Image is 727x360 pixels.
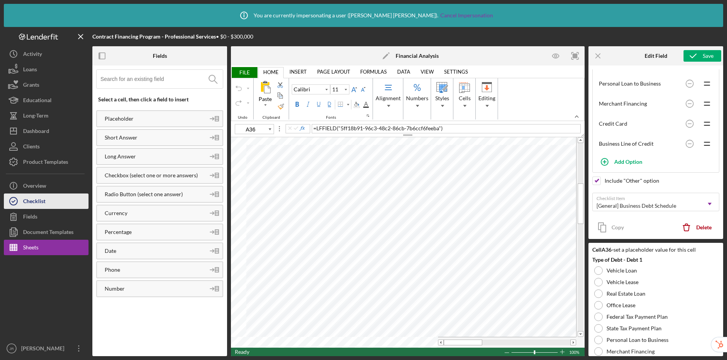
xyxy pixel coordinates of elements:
span: = [313,125,316,131]
div: Fields [153,53,167,59]
button: Document Templates [4,224,89,240]
button: Decrease Font Size [359,85,368,94]
div: Select a cell, then click a field to insert [98,96,223,103]
button: Clients [4,139,89,154]
b: Contract Financing Program - Professional Services [92,33,216,40]
span: ) [441,125,443,131]
a: HOME [259,67,283,77]
label: Bold [292,100,302,109]
button: Commit Edit [293,125,299,131]
div: Cells [455,78,475,119]
div: Calibri [292,86,312,93]
label: Merchant Financing [607,348,655,355]
div: Clients [23,139,40,156]
button: JR[PERSON_NAME] [4,341,89,356]
button: Font Family [292,84,330,94]
button: Educational [4,93,89,108]
div: Editing [477,78,497,119]
div: Border [345,99,351,110]
button: Long-Term [4,108,89,123]
a: VIEW [416,66,438,77]
button: Add Option [595,154,717,169]
div: Delete [696,220,712,235]
div: All [256,79,274,95]
span: Editing [478,95,495,101]
div: All [256,95,274,111]
span: 100% [569,348,581,357]
span: LFFIELD [316,125,337,131]
a: PAGE LAYOUT [313,66,355,77]
div: Long-Term [23,108,48,125]
button: Sheets [4,240,89,255]
div: Document Templates [23,224,74,242]
div: Clipboard [259,115,283,120]
div: You are currently impersonating a user ( [PERSON_NAME] [PERSON_NAME] ). [234,6,493,25]
span: Styles [435,95,449,101]
div: Fonts [323,115,339,120]
label: Italic [303,100,313,109]
div: Save [703,50,714,62]
span: "5ff18b91-96c3-48c2-86cb-7b6ccf6feeba" [338,125,441,131]
span: Numbers [406,95,428,101]
div: Sheets [23,240,38,257]
button: Delete [677,220,719,235]
div: Styles [432,78,452,119]
button: Copy [276,91,286,100]
button: Dashboard [4,123,89,139]
div: Zoom In [559,348,565,356]
div: Activity [23,46,42,64]
label: Underline [314,100,323,109]
div: Merchant Financing [599,101,682,107]
div: [PERSON_NAME] [19,341,69,358]
button: collapsedRibbon [574,114,580,119]
div: Add Option [614,154,642,169]
div: Short Answer [97,135,205,141]
a: Activity [4,46,89,62]
div: Credit Card [599,121,682,127]
button: Insert Function [299,125,305,131]
div: Zoom [511,348,559,356]
span: Splitter [273,124,286,133]
b: Cell A36 - [592,246,613,253]
button: Fields [4,209,89,224]
div: Phone [97,267,205,273]
div: Educational [23,93,52,110]
button: Copy [592,220,632,235]
div: Alignment [374,78,402,119]
a: DATA [393,66,415,77]
div: Checklist [23,193,45,211]
div: Grants [23,77,39,94]
span: FILE [231,67,257,78]
div: Number [97,286,205,292]
button: Fonts [365,113,371,119]
div: Background Color [352,100,361,109]
button: Increase Font Size [349,85,359,94]
input: Search for an existing field [100,70,223,88]
label: Format Painter [276,102,286,111]
button: Checklist [4,193,89,209]
label: Office Lease [607,302,635,308]
button: Product Templates [4,154,89,170]
div: Business Line of Credit [599,141,682,147]
label: Personal Loan to Business [607,337,669,343]
div: Font Color [361,100,370,109]
button: Border [336,99,351,110]
div: Border [336,100,345,109]
div: Copy [612,220,624,235]
div: Loans [23,62,37,79]
a: SETTINGS [440,66,473,77]
label: Vehicle Lease [607,279,638,285]
div: Personal Loan to Business [599,81,682,87]
div: Placeholder [97,116,205,122]
button: Overview [4,178,89,193]
span: Alignment [376,95,401,101]
a: INSERT [285,66,311,77]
